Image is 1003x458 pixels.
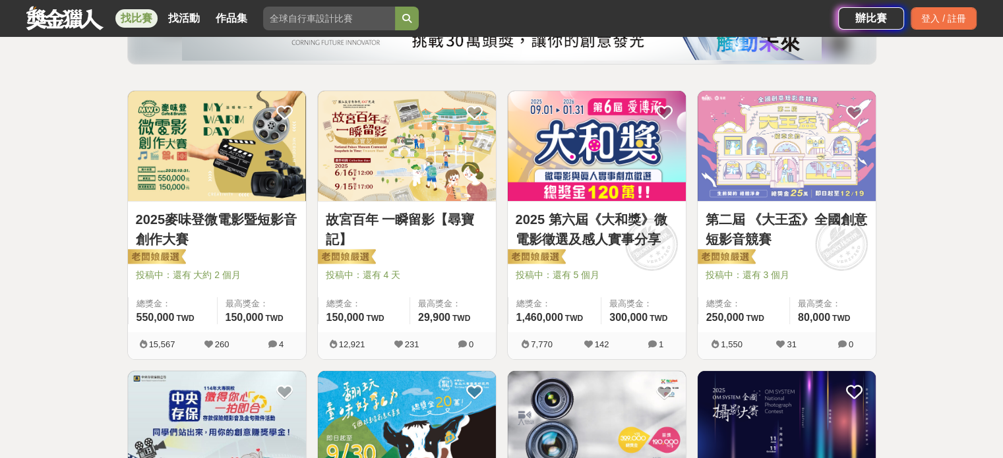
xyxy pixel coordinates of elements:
img: 老闆娘嚴選 [315,248,376,267]
img: Cover Image [508,91,686,201]
span: 投稿中：還有 大約 2 個月 [136,268,298,282]
span: 總獎金： [706,297,781,310]
a: 辦比賽 [838,7,904,30]
span: 12,921 [339,339,365,349]
span: 31 [787,339,796,349]
span: TWD [176,314,194,323]
span: 250,000 [706,312,745,323]
input: 全球自行車設計比賽 [263,7,395,30]
span: 最高獎金： [798,297,868,310]
span: 最高獎金： [418,297,488,310]
span: 總獎金： [516,297,593,310]
span: 550,000 [137,312,175,323]
span: 300,000 [609,312,648,323]
div: 登入 / 註冊 [911,7,977,30]
a: Cover Image [318,91,496,202]
img: Cover Image [128,91,306,201]
span: 142 [595,339,609,349]
a: 作品集 [210,9,253,28]
a: Cover Image [698,91,876,202]
span: 投稿中：還有 4 天 [326,268,488,282]
span: 0 [849,339,853,349]
span: TWD [265,314,283,323]
span: 0 [469,339,473,349]
span: TWD [366,314,384,323]
span: TWD [452,314,470,323]
span: 29,900 [418,312,450,323]
span: TWD [832,314,850,323]
a: 找比賽 [115,9,158,28]
a: 第二屆 《大王盃》全國創意短影音競賽 [706,210,868,249]
span: 總獎金： [326,297,402,310]
span: 1,460,000 [516,312,563,323]
span: 1 [659,339,663,349]
span: 投稿中：還有 5 個月 [516,268,678,282]
span: 80,000 [798,312,830,323]
span: 最高獎金： [609,297,677,310]
a: 找活動 [163,9,205,28]
span: 投稿中：還有 3 個月 [706,268,868,282]
span: 260 [215,339,229,349]
span: TWD [650,314,667,323]
span: TWD [565,314,583,323]
a: Cover Image [128,91,306,202]
span: 150,000 [326,312,365,323]
img: Cover Image [698,91,876,201]
a: 2025麥味登微電影暨短影音創作大賽 [136,210,298,249]
span: TWD [746,314,764,323]
span: 4 [279,339,284,349]
a: Cover Image [508,91,686,202]
span: 7,770 [531,339,553,349]
a: 故宮百年 一瞬留影【尋寶記】 [326,210,488,249]
span: 150,000 [226,312,264,323]
img: 老闆娘嚴選 [125,248,186,267]
img: 老闆娘嚴選 [505,248,566,267]
span: 最高獎金： [226,297,298,310]
span: 231 [405,339,419,349]
a: 2025 第六屆《大和獎》微電影徵選及感人實事分享 [516,210,678,249]
span: 總獎金： [137,297,209,310]
img: Cover Image [318,91,496,201]
span: 1,550 [721,339,743,349]
span: 15,567 [149,339,175,349]
img: 老闆娘嚴選 [695,248,756,267]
